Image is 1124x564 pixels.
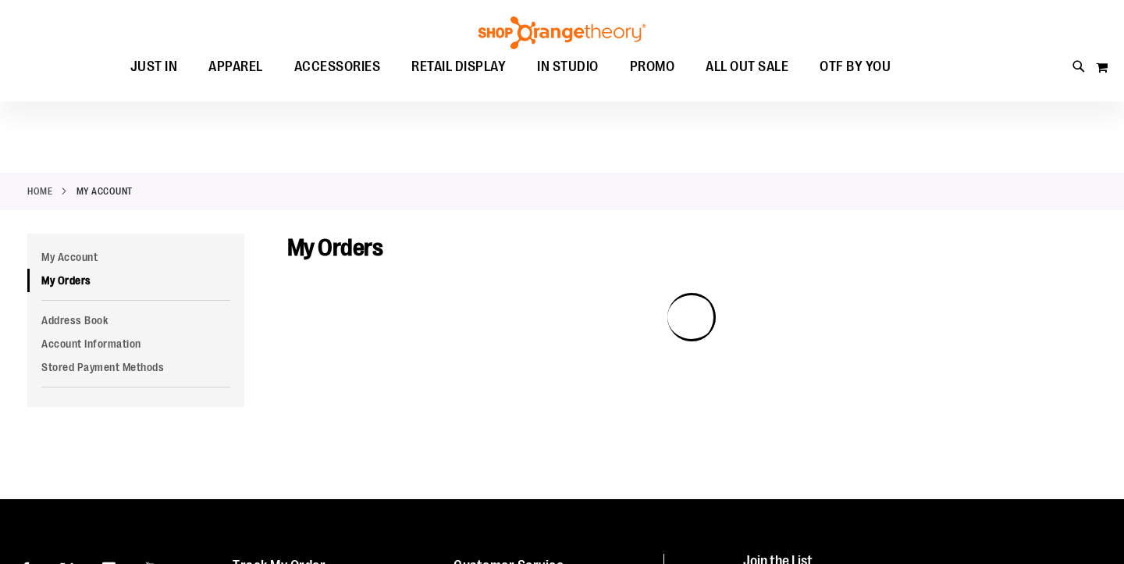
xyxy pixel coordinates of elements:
[396,49,521,85] a: RETAIL DISPLAY
[27,332,244,355] a: Account Information
[27,269,244,292] a: My Orders
[27,355,244,379] a: Stored Payment Methods
[521,49,614,85] a: IN STUDIO
[820,49,891,84] span: OTF BY YOU
[614,49,691,85] a: PROMO
[287,234,383,261] span: My Orders
[630,49,675,84] span: PROMO
[27,245,244,269] a: My Account
[476,16,648,49] img: Shop Orangetheory
[130,49,178,84] span: JUST IN
[411,49,506,84] span: RETAIL DISPLAY
[208,49,263,84] span: APPAREL
[76,184,133,198] strong: My Account
[279,49,397,85] a: ACCESSORIES
[115,49,194,85] a: JUST IN
[193,49,279,85] a: APPAREL
[537,49,599,84] span: IN STUDIO
[294,49,381,84] span: ACCESSORIES
[27,309,244,332] a: Address Book
[804,49,906,85] a: OTF BY YOU
[706,49,788,84] span: ALL OUT SALE
[27,184,52,198] a: Home
[690,49,804,85] a: ALL OUT SALE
